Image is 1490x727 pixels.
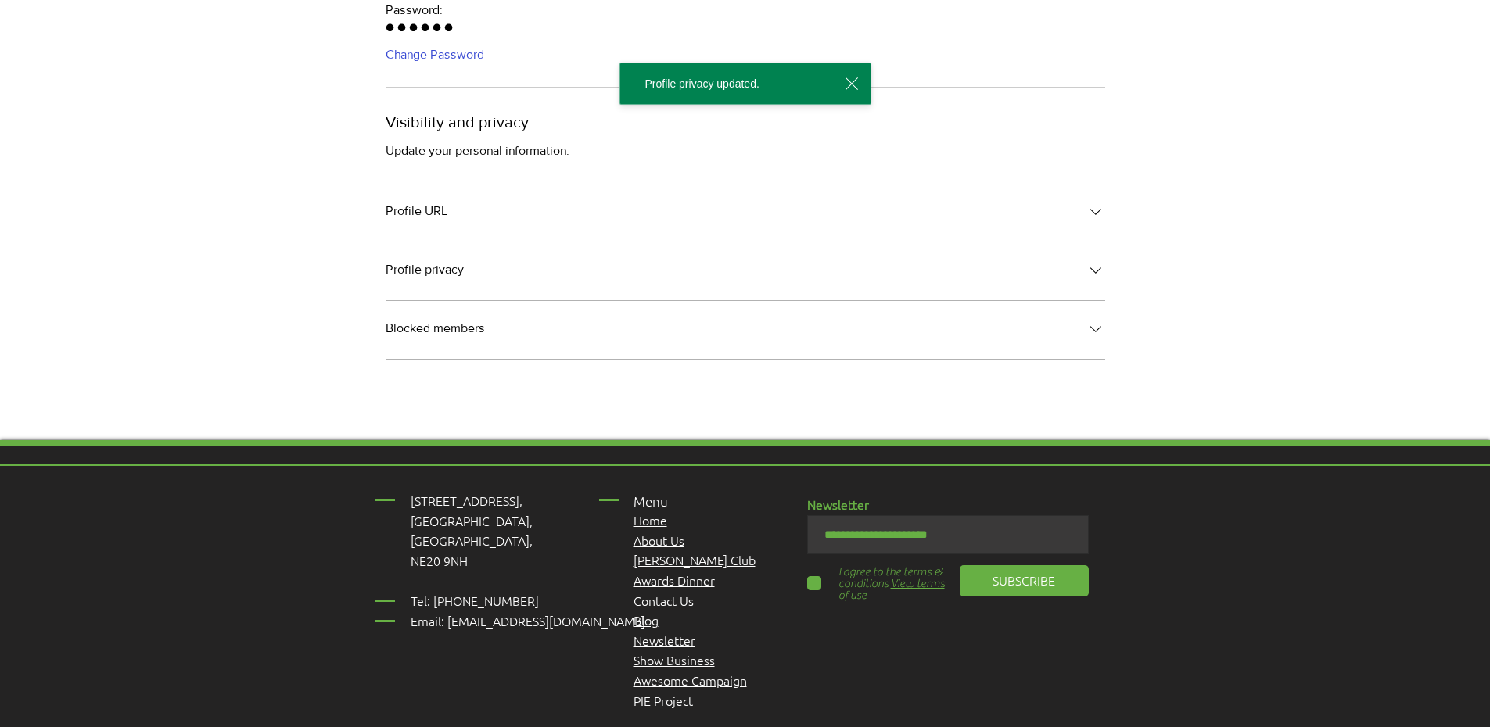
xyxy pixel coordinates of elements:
button: Profile URL [386,184,1105,242]
div: ● ● ● ● ● ● [386,19,1105,36]
a: Newsletter [634,632,695,649]
span: Tel: [PHONE_NUMBER] Email: [EMAIL_ADDRESS][DOMAIN_NAME] [411,592,645,629]
a: PIE Project [634,692,693,709]
span: I agree to the terms & conditions [838,565,943,590]
a: About Us [634,532,684,549]
h3: Blocked members [386,320,485,337]
span: NE20 9NH [411,552,468,569]
a: Contact Us [634,592,694,609]
span: [GEOGRAPHIC_DATA], [411,512,533,529]
a: View terms of use [838,577,945,602]
span: SUBSCRIBE [993,571,1055,589]
span: Profile privacy updated. [645,76,759,91]
a: Home [634,511,667,528]
a: Show Business [634,651,715,668]
span: Menu [634,492,668,510]
button: SUBSCRIBE [960,565,1089,596]
a: [PERSON_NAME] Club [634,551,756,568]
button: Blocked members [386,301,1105,359]
a: Blog [634,611,659,629]
a: Awards Dinner [634,571,715,589]
h3: Profile privacy [386,261,464,278]
span: Update your personal information. [386,144,569,157]
span: Newsletter [807,496,869,513]
span: Awesome Campaign [634,671,747,689]
button: Profile privacy [386,242,1105,300]
span: [STREET_ADDRESS], [411,492,522,509]
button: Change Password [386,46,484,63]
span: [GEOGRAPHIC_DATA], [411,532,533,549]
h3: Profile URL [386,202,447,220]
h3: Visibility and privacy [386,111,1105,133]
div: Password: [386,2,1105,19]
